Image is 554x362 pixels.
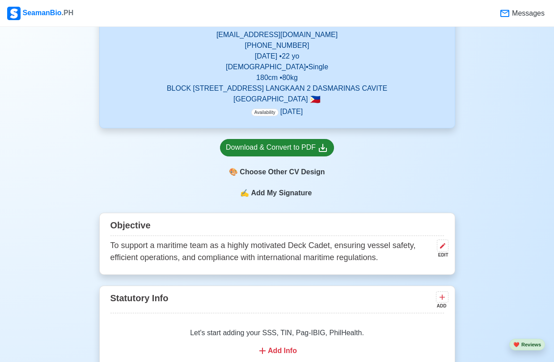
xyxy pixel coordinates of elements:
[226,142,328,153] div: Download & Convert to PDF
[249,188,313,198] span: Add My Signature
[433,252,448,258] div: EDIT
[220,139,334,156] a: Download & Convert to PDF
[7,7,73,20] div: SeamanBio
[229,167,238,177] span: paint
[513,342,520,347] span: heart
[310,95,321,104] span: 🇵🇭
[436,303,447,309] div: ADD
[110,94,444,105] p: [GEOGRAPHIC_DATA]
[110,240,433,264] p: To support a maritime team as a highly motivated Deck Cadet, ensuring vessel safety, efficient op...
[110,72,444,83] p: 180 cm • 80 kg
[121,345,433,356] div: Add Info
[110,290,444,313] div: Statutory Info
[7,7,21,20] img: Logo
[121,328,433,338] p: Let's start adding your SSS, TIN, Pag-IBIG, PhilHealth.
[510,8,545,19] span: Messages
[110,51,444,62] p: [DATE] • 22 yo
[251,106,303,117] p: [DATE]
[110,29,444,40] p: [EMAIL_ADDRESS][DOMAIN_NAME]
[220,164,334,181] div: Choose Other CV Design
[251,109,279,116] span: Availability
[509,339,545,351] button: heartReviews
[110,217,444,236] div: Objective
[110,62,444,72] p: [DEMOGRAPHIC_DATA] • Single
[110,40,444,51] p: [PHONE_NUMBER]
[62,9,74,17] span: .PH
[240,188,249,198] span: sign
[110,83,444,94] p: BLOCK [STREET_ADDRESS] LANGKAAN 2 DASMARINAS CAVITE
